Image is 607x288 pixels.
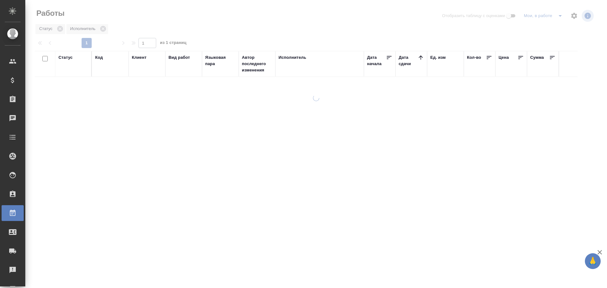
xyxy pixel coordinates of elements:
[530,54,544,61] div: Сумма
[205,54,236,67] div: Языковая пара
[367,54,386,67] div: Дата начала
[399,54,418,67] div: Дата сдачи
[132,54,146,61] div: Клиент
[585,253,601,269] button: 🙏
[95,54,103,61] div: Код
[169,54,190,61] div: Вид работ
[499,54,509,61] div: Цена
[430,54,446,61] div: Ед. изм
[242,54,272,73] div: Автор последнего изменения
[279,54,306,61] div: Исполнитель
[587,254,598,268] span: 🙏
[467,54,481,61] div: Кол-во
[58,54,73,61] div: Статус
